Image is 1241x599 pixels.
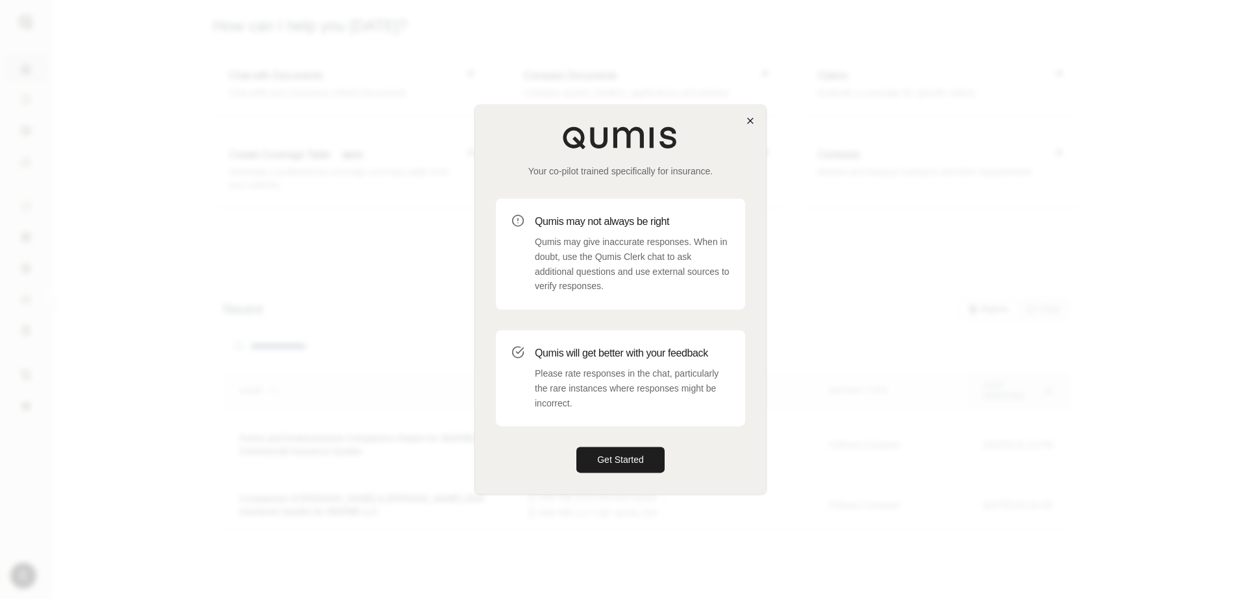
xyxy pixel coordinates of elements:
[562,126,679,149] img: Qumis Logo
[496,165,745,178] p: Your co-pilot trained specifically for insurance.
[576,447,665,473] button: Get Started
[535,235,730,294] p: Qumis may give inaccurate responses. When in doubt, use the Qumis Clerk chat to ask additional qu...
[535,214,730,229] h3: Qumis may not always be right
[535,346,730,361] h3: Qumis will get better with your feedback
[535,366,730,410] p: Please rate responses in the chat, particularly the rare instances where responses might be incor...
